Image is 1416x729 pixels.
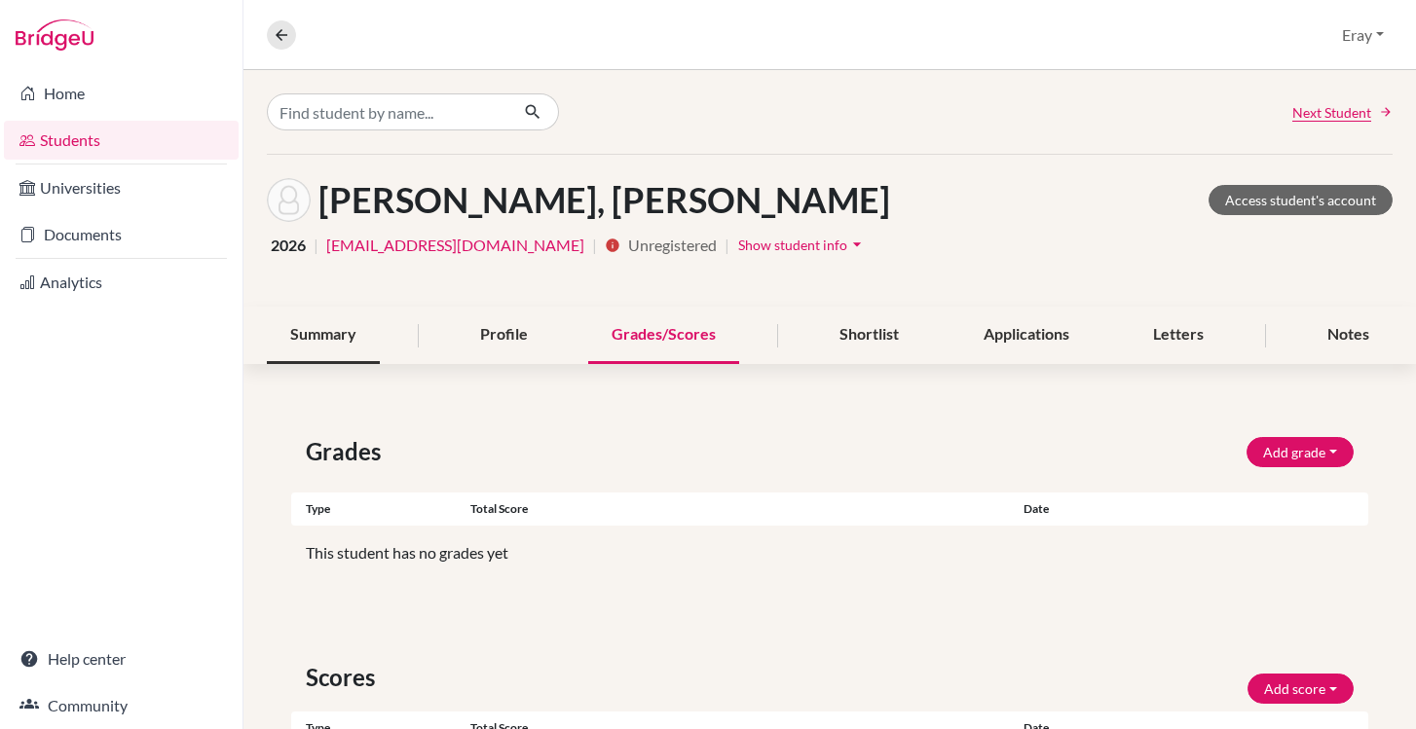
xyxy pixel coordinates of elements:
[816,307,922,364] div: Shortlist
[605,237,620,253] i: info
[4,639,239,678] a: Help center
[271,234,306,257] span: 2026
[1209,185,1393,215] a: Access student's account
[1009,500,1279,518] div: Date
[1248,674,1354,704] button: Add score
[4,686,239,725] a: Community
[4,74,239,113] a: Home
[1292,102,1371,123] span: Next Student
[314,234,318,257] span: |
[4,121,239,160] a: Students
[592,234,597,257] span: |
[1333,17,1393,54] button: Eray
[306,434,389,469] span: Grades
[306,541,1354,565] p: This student has no grades yet
[267,93,508,130] input: Find student by name...
[725,234,729,257] span: |
[847,235,867,254] i: arrow_drop_down
[267,307,380,364] div: Summary
[4,263,239,302] a: Analytics
[306,660,383,695] span: Scores
[457,307,551,364] div: Profile
[267,178,311,222] img: Ece Chloe Çeltikçioğlu's avatar
[1247,437,1354,467] button: Add grade
[16,19,93,51] img: Bridge-U
[470,500,1009,518] div: Total score
[4,168,239,207] a: Universities
[1304,307,1393,364] div: Notes
[326,234,584,257] a: [EMAIL_ADDRESS][DOMAIN_NAME]
[318,179,890,221] h1: [PERSON_NAME], [PERSON_NAME]
[738,237,847,253] span: Show student info
[737,230,868,260] button: Show student infoarrow_drop_down
[1292,102,1393,123] a: Next Student
[960,307,1093,364] div: Applications
[628,234,717,257] span: Unregistered
[4,215,239,254] a: Documents
[291,500,470,518] div: Type
[1130,307,1227,364] div: Letters
[588,307,739,364] div: Grades/Scores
